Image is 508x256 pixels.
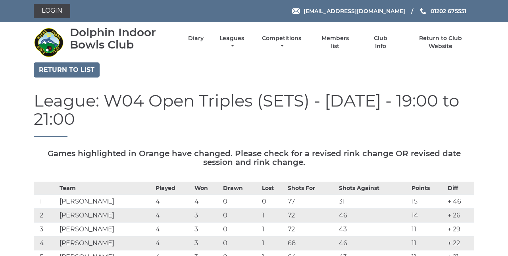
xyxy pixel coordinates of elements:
td: + 29 [446,223,474,237]
a: Email [EMAIL_ADDRESS][DOMAIN_NAME] [292,7,405,16]
td: 0 [221,209,260,223]
td: 14 [410,209,446,223]
td: 0 [221,223,260,237]
img: Dolphin Indoor Bowls Club [34,27,63,57]
td: 1 [260,209,286,223]
td: 3 [192,223,221,237]
th: Diff [446,182,474,195]
a: Club Info [368,35,393,50]
td: 46 [337,237,410,250]
td: 4 [34,237,58,250]
span: [EMAIL_ADDRESS][DOMAIN_NAME] [304,8,405,15]
td: 1 [260,223,286,237]
td: 3 [192,237,221,250]
th: Won [192,182,221,195]
th: Team [58,182,154,195]
td: [PERSON_NAME] [58,209,154,223]
td: 15 [410,195,446,209]
td: + 46 [446,195,474,209]
td: + 22 [446,237,474,250]
th: Shots Against [337,182,410,195]
a: Diary [188,35,204,42]
td: 46 [337,209,410,223]
td: 4 [154,223,192,237]
td: 3 [34,223,58,237]
td: 4 [154,209,192,223]
a: Competitions [260,35,303,50]
h1: League: W04 Open Triples (SETS) - [DATE] - 19:00 to 21:00 [34,91,474,137]
td: 1 [260,237,286,250]
td: 4 [154,237,192,250]
td: 43 [337,223,410,237]
span: 01202 675551 [431,8,466,15]
td: 68 [286,237,337,250]
td: 3 [192,209,221,223]
td: 4 [154,195,192,209]
th: Played [154,182,192,195]
td: 72 [286,209,337,223]
td: [PERSON_NAME] [58,237,154,250]
img: Phone us [420,8,426,14]
a: Return to list [34,62,100,78]
td: 1 [34,195,58,209]
td: 31 [337,195,410,209]
td: [PERSON_NAME] [58,195,154,209]
th: Lost [260,182,286,195]
a: Members list [317,35,354,50]
a: Login [34,4,70,18]
h5: Games highlighted in Orange have changed. Please check for a revised rink change OR revised date ... [34,149,474,167]
td: 2 [34,209,58,223]
td: 72 [286,223,337,237]
td: + 26 [446,209,474,223]
img: Email [292,8,300,14]
th: Shots For [286,182,337,195]
a: Phone us 01202 675551 [419,7,466,16]
th: Drawn [221,182,260,195]
th: Points [410,182,446,195]
td: 0 [221,237,260,250]
td: 11 [410,237,446,250]
td: 0 [260,195,286,209]
a: Leagues [217,35,246,50]
div: Dolphin Indoor Bowls Club [70,26,174,51]
td: [PERSON_NAME] [58,223,154,237]
a: Return to Club Website [407,35,474,50]
td: 11 [410,223,446,237]
td: 77 [286,195,337,209]
td: 4 [192,195,221,209]
td: 0 [221,195,260,209]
